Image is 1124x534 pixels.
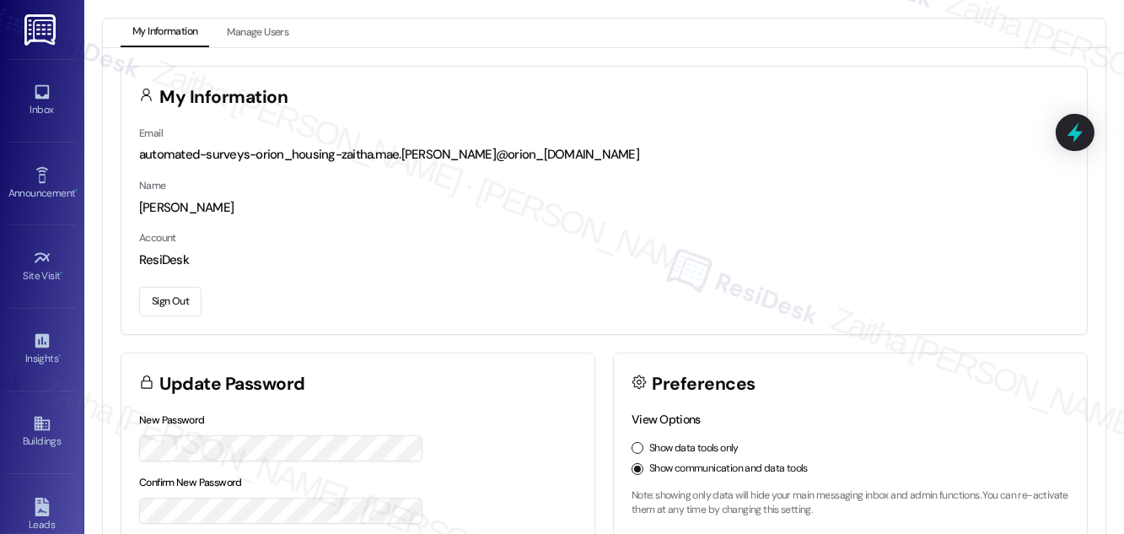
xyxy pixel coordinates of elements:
div: automated-surveys-orion_housing-zaitha.mae.[PERSON_NAME]@orion_[DOMAIN_NAME] [139,146,1069,164]
p: Note: showing only data will hide your main messaging inbox and admin functions. You can re-activ... [632,488,1069,518]
label: Show data tools only [649,441,739,456]
a: Inbox [8,78,76,123]
label: New Password [139,413,205,427]
button: Manage Users [215,19,300,47]
label: Account [139,231,176,245]
button: My Information [121,19,209,47]
label: Confirm New Password [139,476,242,489]
a: Site Visit • [8,244,76,289]
span: • [75,185,78,197]
label: Name [139,179,166,192]
img: ResiDesk Logo [24,14,59,46]
label: Email [139,127,163,140]
h3: Preferences [653,375,756,393]
label: View Options [632,412,701,427]
span: • [61,267,63,279]
h3: My Information [160,89,288,106]
a: Buildings [8,409,76,455]
div: [PERSON_NAME] [139,199,1069,217]
h3: Update Password [160,375,305,393]
label: Show communication and data tools [649,461,808,477]
div: ResiDesk [139,251,1069,269]
a: Insights • [8,326,76,372]
button: Sign Out [139,287,202,316]
span: • [58,350,61,362]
